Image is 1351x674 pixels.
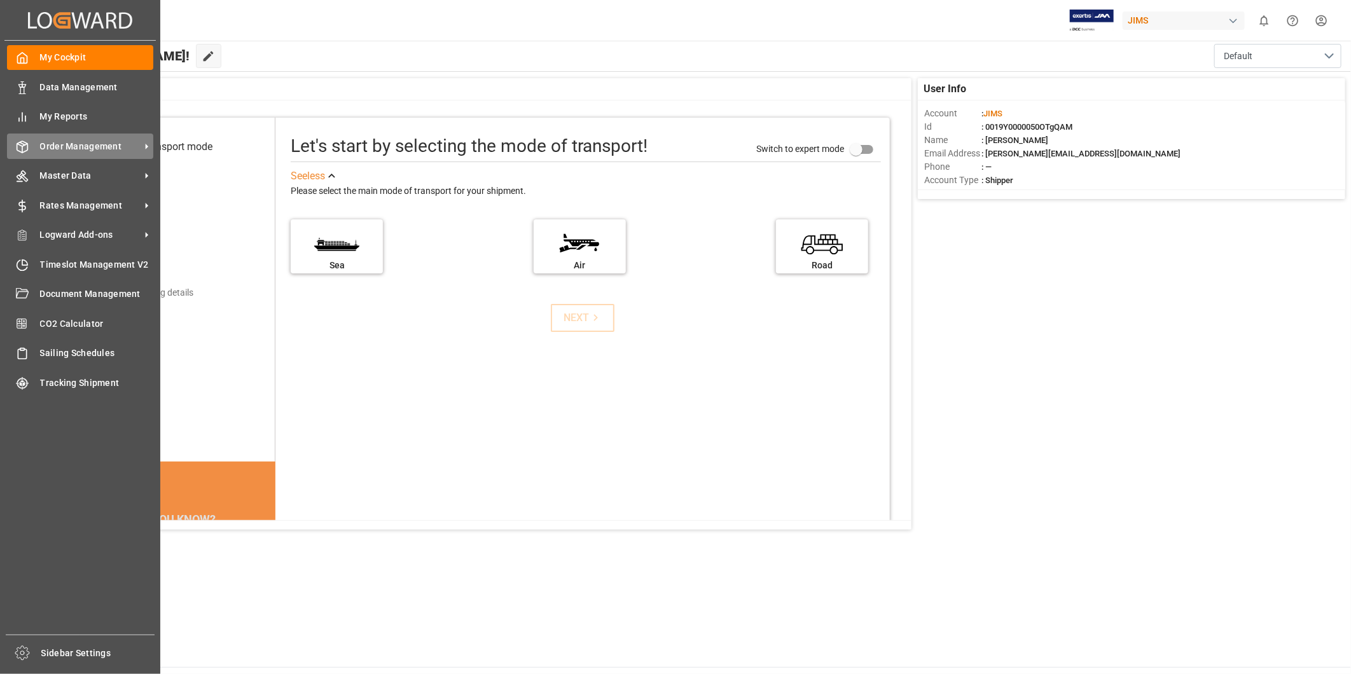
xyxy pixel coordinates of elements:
[981,149,1181,158] span: : [PERSON_NAME][EMAIL_ADDRESS][DOMAIN_NAME]
[40,347,154,360] span: Sailing Schedules
[40,376,154,390] span: Tracking Shipment
[924,160,981,174] span: Phone
[1070,10,1114,32] img: Exertis%20JAM%20-%20Email%20Logo.jpg_1722504956.jpg
[1214,44,1341,68] button: open menu
[981,135,1048,145] span: : [PERSON_NAME]
[924,147,981,160] span: Email Address
[40,228,141,242] span: Logward Add-ons
[40,287,154,301] span: Document Management
[7,252,153,277] a: Timeslot Management V2
[981,109,1002,118] span: :
[756,144,844,154] span: Switch to expert mode
[924,120,981,134] span: Id
[1250,6,1278,35] button: show 0 new notifications
[291,184,880,199] div: Please select the main mode of transport for your shipment.
[1123,11,1245,30] div: JIMS
[40,51,154,64] span: My Cockpit
[7,311,153,336] a: CO2 Calculator
[981,162,992,172] span: : —
[41,647,155,660] span: Sidebar Settings
[540,259,620,272] div: Air
[71,506,276,533] div: DID YOU KNOW?
[7,282,153,306] a: Document Management
[7,370,153,395] a: Tracking Shipment
[551,304,614,332] button: NEXT
[981,122,1072,132] span: : 0019Y0000050OTgQAM
[981,175,1013,185] span: : Shipper
[40,317,154,331] span: CO2 Calculator
[1224,50,1252,63] span: Default
[40,169,141,182] span: Master Data
[924,81,967,97] span: User Info
[924,174,981,187] span: Account Type
[291,133,648,160] div: Let's start by selecting the mode of transport!
[782,259,862,272] div: Road
[924,107,981,120] span: Account
[114,286,193,299] div: Add shipping details
[40,258,154,272] span: Timeslot Management V2
[7,45,153,70] a: My Cockpit
[297,259,377,272] div: Sea
[291,168,325,184] div: See less
[40,199,141,212] span: Rates Management
[7,104,153,129] a: My Reports
[40,81,154,94] span: Data Management
[924,134,981,147] span: Name
[40,110,154,123] span: My Reports
[1278,6,1307,35] button: Help Center
[983,109,1002,118] span: JIMS
[1123,8,1250,32] button: JIMS
[7,341,153,366] a: Sailing Schedules
[7,74,153,99] a: Data Management
[53,44,190,68] span: Hello [PERSON_NAME]!
[564,310,602,326] div: NEXT
[114,139,212,155] div: Select transport mode
[40,140,141,153] span: Order Management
